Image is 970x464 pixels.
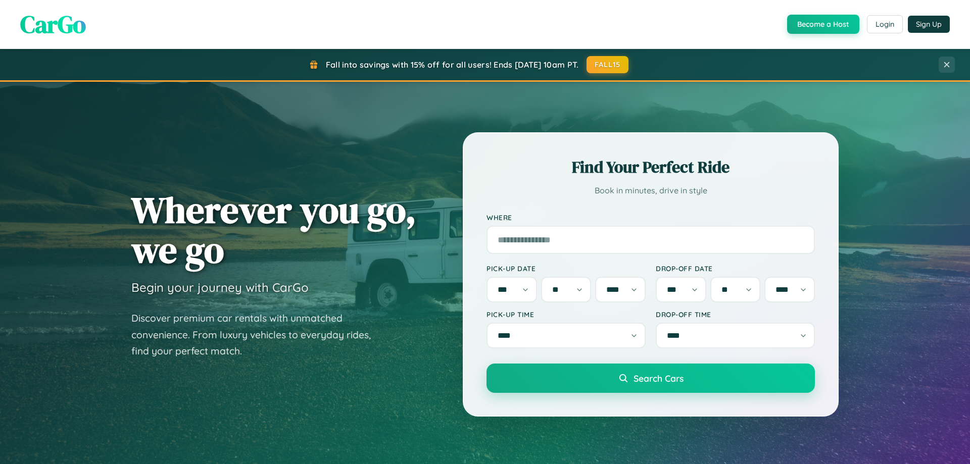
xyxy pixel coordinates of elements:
span: CarGo [20,8,86,41]
h3: Begin your journey with CarGo [131,280,309,295]
button: Search Cars [487,364,815,393]
button: Login [867,15,903,33]
p: Discover premium car rentals with unmatched convenience. From luxury vehicles to everyday rides, ... [131,310,384,359]
label: Drop-off Date [656,264,815,273]
label: Drop-off Time [656,310,815,319]
button: Become a Host [787,15,859,34]
label: Where [487,213,815,222]
button: Sign Up [908,16,950,33]
span: Fall into savings with 15% off for all users! Ends [DATE] 10am PT. [326,60,579,70]
h1: Wherever you go, we go [131,190,416,270]
p: Book in minutes, drive in style [487,183,815,198]
label: Pick-up Time [487,310,646,319]
button: FALL15 [587,56,629,73]
h2: Find Your Perfect Ride [487,156,815,178]
label: Pick-up Date [487,264,646,273]
span: Search Cars [634,373,684,384]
